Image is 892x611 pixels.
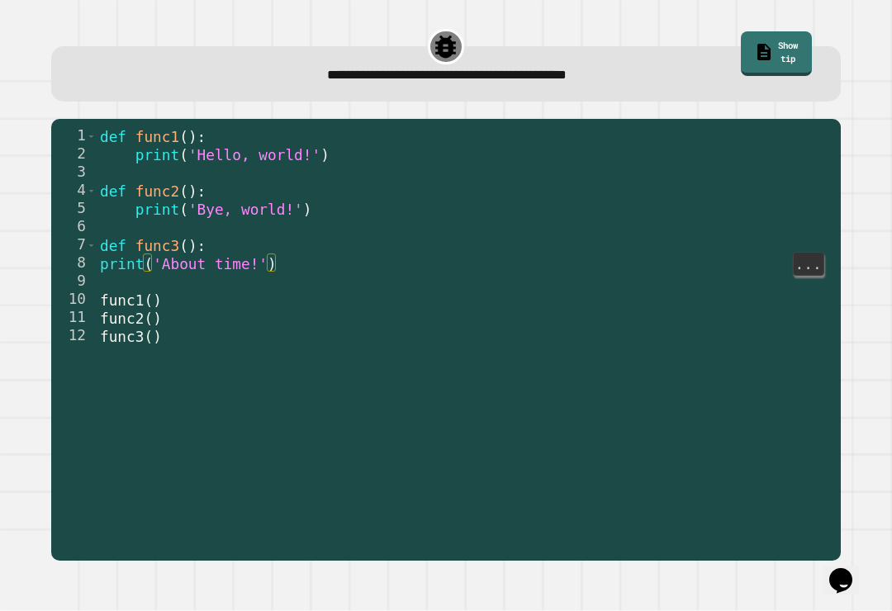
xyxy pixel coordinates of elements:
[135,183,179,200] span: func2
[153,329,162,345] span: )
[51,254,97,272] div: 8
[741,31,812,76] a: Show tip
[823,545,875,594] iframe: chat widget
[197,238,206,254] span: :
[51,309,97,327] div: 11
[87,236,96,254] span: Toggle code folding, row 7
[135,201,179,218] span: print
[153,310,162,327] span: )
[179,238,188,254] span: (
[188,201,303,218] span: 'Bye, world!'
[87,127,96,145] span: Toggle code folding, rows 1 through 2
[188,147,320,163] span: 'Hello, world!'
[100,129,126,145] span: def
[179,129,188,145] span: (
[197,183,206,200] span: :
[188,238,197,254] span: )
[51,127,97,145] div: 1
[794,254,823,274] span: ...
[188,129,197,145] span: )
[51,200,97,218] div: 5
[51,327,97,345] div: 12
[144,329,153,345] span: (
[179,201,188,218] span: (
[197,129,206,145] span: :
[51,163,97,182] div: 3
[51,236,97,254] div: 7
[144,292,153,309] span: (
[100,238,126,254] span: def
[51,182,97,200] div: 4
[100,310,144,327] span: func2
[179,147,188,163] span: (
[320,147,330,163] span: )
[100,292,144,309] span: func1
[51,272,97,291] div: 9
[303,201,312,218] span: )
[100,329,144,345] span: func3
[51,145,97,163] div: 2
[188,183,197,200] span: )
[179,183,188,200] span: (
[87,182,96,200] span: Toggle code folding, rows 4 through 5
[144,310,153,327] span: (
[51,218,97,236] div: 6
[135,147,179,163] span: print
[51,291,97,309] div: 10
[100,183,126,200] span: def
[135,129,179,145] span: func1
[268,256,277,272] span: )
[144,256,153,272] span: (
[100,256,144,272] span: print
[153,292,162,309] span: )
[153,256,268,272] span: 'About time!'
[135,238,179,254] span: func3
